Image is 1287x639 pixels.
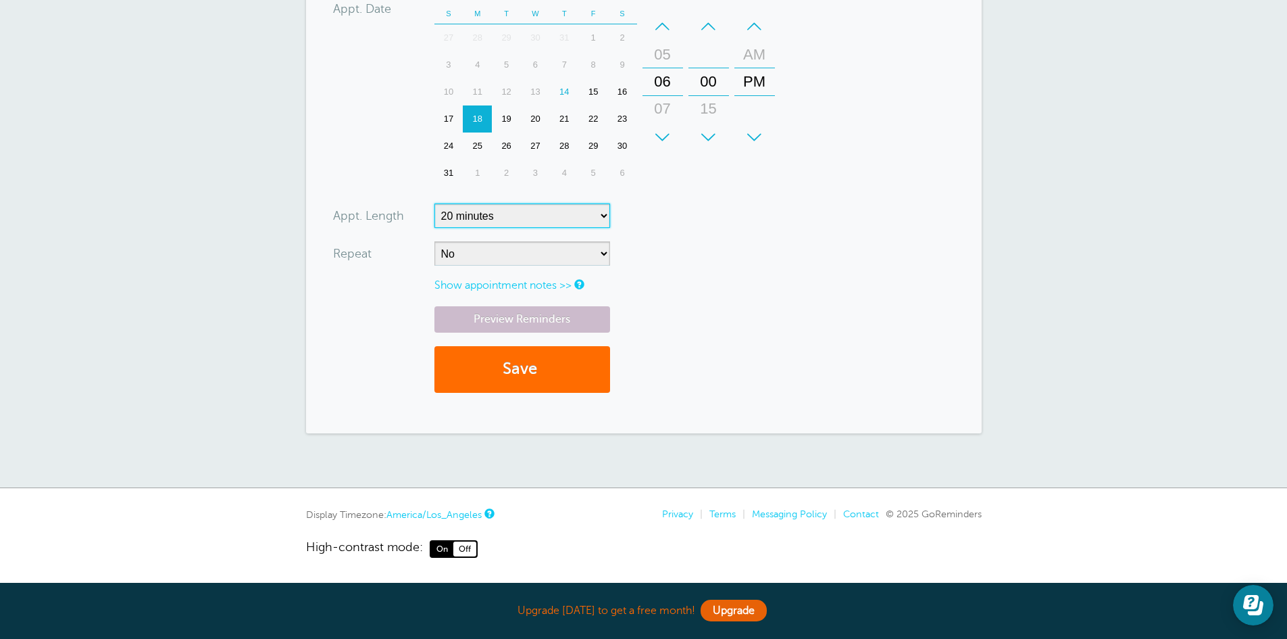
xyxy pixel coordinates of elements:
span: High-contrast mode: [306,540,423,558]
div: 1 [463,160,492,187]
div: Friday, August 8 [579,51,608,78]
div: Upgrade [DATE] to get a free month! [306,596,982,625]
div: 07 [647,95,679,122]
div: AM [738,41,771,68]
span: On [431,542,453,557]
div: 31 [550,24,579,51]
div: 19 [492,105,521,133]
div: 22 [579,105,608,133]
div: 2 [608,24,637,51]
div: 30 [692,122,725,149]
div: Minutes [688,13,729,151]
div: 30 [521,24,550,51]
a: Notes are for internal use only, and are not visible to your clients. [574,280,582,289]
a: This is the timezone being used to display dates and times to you on this device. Click the timez... [484,509,493,518]
div: 5 [492,51,521,78]
div: Monday, August 11 [463,78,492,105]
div: PM [738,68,771,95]
div: Wednesday, September 3 [521,160,550,187]
div: 25 [463,133,492,160]
div: 15 [579,78,608,105]
a: High-contrast mode: On Off [306,540,982,558]
div: 28 [550,133,579,160]
div: 26 [492,133,521,160]
div: 7 [550,51,579,78]
div: Wednesday, July 30 [521,24,550,51]
span: © 2025 GoReminders [886,508,982,519]
th: T [492,3,521,24]
div: Wednesday, August 20 [521,105,550,133]
div: 8 [579,51,608,78]
div: Thursday, July 31 [550,24,579,51]
div: 9 [608,51,637,78]
a: America/Los_Angeles [386,509,482,520]
div: 1 [579,24,608,51]
iframe: Resource center [1233,585,1273,625]
div: Thursday, September 4 [550,160,579,187]
div: Monday, August 18 [463,105,492,133]
div: 6 [521,51,550,78]
div: Tuesday, August 5 [492,51,521,78]
div: Saturday, August 2 [608,24,637,51]
div: 16 [608,78,637,105]
div: 27 [521,133,550,160]
li: | [736,508,745,520]
div: 6 [608,160,637,187]
div: Wednesday, August 13 [521,78,550,105]
div: 24 [434,133,463,160]
button: Save [434,346,610,393]
th: W [521,3,550,24]
div: Today, Thursday, August 14 [550,78,579,105]
div: Sunday, August 10 [434,78,463,105]
div: 05 [647,41,679,68]
div: 23 [608,105,637,133]
div: 11 [463,78,492,105]
a: Terms [709,508,736,519]
div: 29 [492,24,521,51]
th: F [579,3,608,24]
div: Saturday, September 6 [608,160,637,187]
div: Friday, August 15 [579,78,608,105]
div: Saturday, August 30 [608,133,637,160]
a: Contact [843,508,879,519]
a: Show appointment notes >> [434,279,572,291]
div: 4 [550,160,579,187]
div: Display Timezone: [306,508,493,521]
div: 4 [463,51,492,78]
li: | [827,508,836,520]
div: Tuesday, August 19 [492,105,521,133]
div: Monday, September 1 [463,160,492,187]
li: | [693,508,703,520]
div: 2 [492,160,521,187]
div: Friday, August 22 [579,105,608,133]
div: 00 [692,68,725,95]
a: Preview Reminders [434,306,610,333]
div: Friday, September 5 [579,160,608,187]
a: Messaging Policy [752,508,827,519]
div: 10 [434,78,463,105]
div: 17 [434,105,463,133]
th: T [550,3,579,24]
div: Thursday, August 21 [550,105,579,133]
th: M [463,3,492,24]
div: 27 [434,24,463,51]
div: Friday, August 29 [579,133,608,160]
div: 3 [434,51,463,78]
div: Thursday, August 7 [550,51,579,78]
div: Sunday, July 27 [434,24,463,51]
div: Monday, July 28 [463,24,492,51]
span: Off [453,542,476,557]
label: Appt. Date [333,3,391,15]
div: Saturday, August 23 [608,105,637,133]
th: S [434,3,463,24]
div: Saturday, August 16 [608,78,637,105]
div: Friday, August 1 [579,24,608,51]
div: 18 [463,105,492,133]
div: Saturday, August 9 [608,51,637,78]
th: S [608,3,637,24]
div: Monday, August 4 [463,51,492,78]
div: 5 [579,160,608,187]
div: Sunday, August 17 [434,105,463,133]
div: Tuesday, August 12 [492,78,521,105]
div: 06 [647,68,679,95]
